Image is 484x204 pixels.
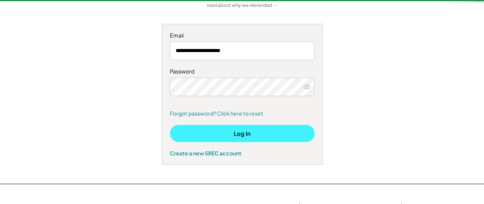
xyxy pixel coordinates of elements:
a: read about why we rebranded → [207,2,277,9]
a: Forgot password? Click here to reset. [170,110,315,118]
button: Log In [170,125,315,142]
div: Email [170,32,315,39]
div: Password [170,68,315,75]
div: Create a new SREC account [170,150,315,157]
